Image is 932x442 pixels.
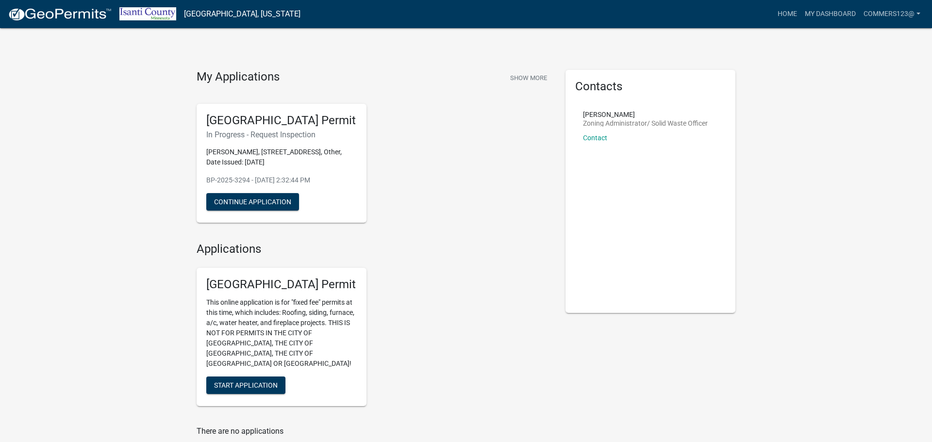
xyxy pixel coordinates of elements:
[774,5,801,23] a: Home
[206,377,285,394] button: Start Application
[801,5,860,23] a: My Dashboard
[184,6,300,22] a: [GEOGRAPHIC_DATA], [US_STATE]
[206,297,357,369] p: This online application is for "fixed fee" permits at this time, which includes: Roofing, siding,...
[197,426,551,437] p: There are no applications
[583,111,708,118] p: [PERSON_NAME]
[206,147,357,167] p: [PERSON_NAME], [STREET_ADDRESS], Other, Date Issued: [DATE]
[583,134,607,142] a: Contact
[206,130,357,139] h6: In Progress - Request Inspection
[197,242,551,256] h4: Applications
[206,278,357,292] h5: [GEOGRAPHIC_DATA] Permit
[197,242,551,414] wm-workflow-list-section: Applications
[197,70,280,84] h4: My Applications
[583,120,708,127] p: Zoning Administrator/ Solid Waste Officer
[575,80,726,94] h5: Contacts
[206,175,357,185] p: BP-2025-3294 - [DATE] 2:32:44 PM
[206,114,357,128] h5: [GEOGRAPHIC_DATA] Permit
[214,381,278,389] span: Start Application
[206,193,299,211] button: Continue Application
[506,70,551,86] button: Show More
[119,7,176,20] img: Isanti County, Minnesota
[860,5,924,23] a: Commers123@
